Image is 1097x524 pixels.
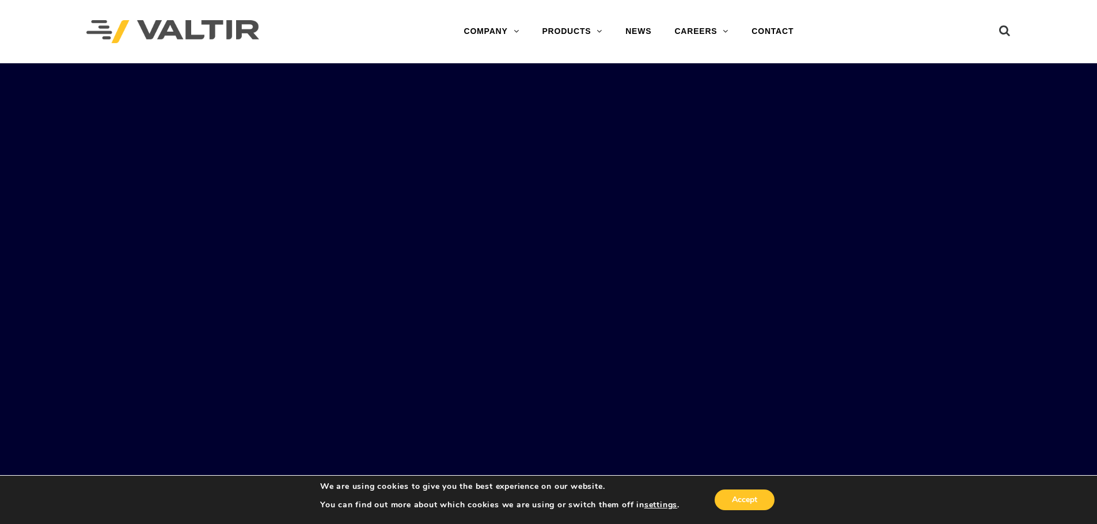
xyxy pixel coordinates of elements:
[86,20,259,44] img: Valtir
[452,20,530,43] a: COMPANY
[320,481,680,492] p: We are using cookies to give you the best experience on our website.
[320,500,680,510] p: You can find out more about which cookies we are using or switch them off in .
[644,500,677,510] button: settings
[740,20,805,43] a: CONTACT
[715,489,775,510] button: Accept
[614,20,663,43] a: NEWS
[530,20,614,43] a: PRODUCTS
[663,20,740,43] a: CAREERS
